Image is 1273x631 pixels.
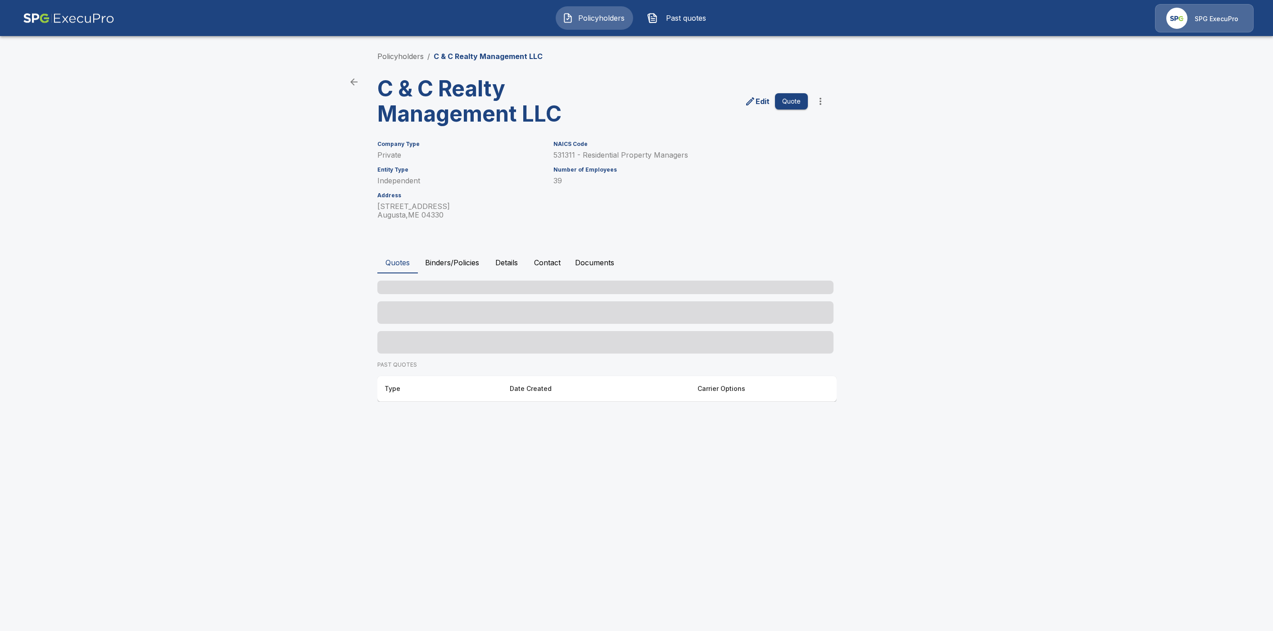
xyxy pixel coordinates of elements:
[527,252,568,273] button: Contact
[377,202,543,219] p: [STREET_ADDRESS] Augusta , ME 04330
[577,13,626,23] span: Policyholders
[647,13,658,23] img: Past quotes Icon
[377,192,543,199] h6: Address
[690,376,837,402] th: Carrier Options
[377,52,424,61] a: Policyholders
[553,177,807,185] p: 39
[377,376,503,402] th: Type
[553,167,807,173] h6: Number of Employees
[345,73,363,91] a: back
[377,361,837,369] p: PAST QUOTES
[377,252,418,273] button: Quotes
[377,51,543,62] nav: breadcrumb
[23,4,114,32] img: AA Logo
[811,92,829,110] button: more
[503,376,690,402] th: Date Created
[1195,14,1238,23] p: SPG ExecuPro
[1155,4,1254,32] a: Agency IconSPG ExecuPro
[1166,8,1187,29] img: Agency Icon
[486,252,527,273] button: Details
[377,76,600,127] h3: C & C Realty Management LLC
[640,6,718,30] button: Past quotes IconPast quotes
[427,51,430,62] li: /
[553,141,807,147] h6: NAICS Code
[756,96,770,107] p: Edit
[377,151,543,159] p: Private
[553,151,807,159] p: 531311 - Residential Property Managers
[743,94,771,109] a: edit
[434,51,543,62] p: C & C Realty Management LLC
[568,252,621,273] button: Documents
[377,252,896,273] div: policyholder tabs
[377,376,837,402] table: responsive table
[556,6,633,30] button: Policyholders IconPolicyholders
[418,252,486,273] button: Binders/Policies
[377,167,543,173] h6: Entity Type
[562,13,573,23] img: Policyholders Icon
[377,141,543,147] h6: Company Type
[775,93,808,110] button: Quote
[661,13,711,23] span: Past quotes
[377,177,543,185] p: Independent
